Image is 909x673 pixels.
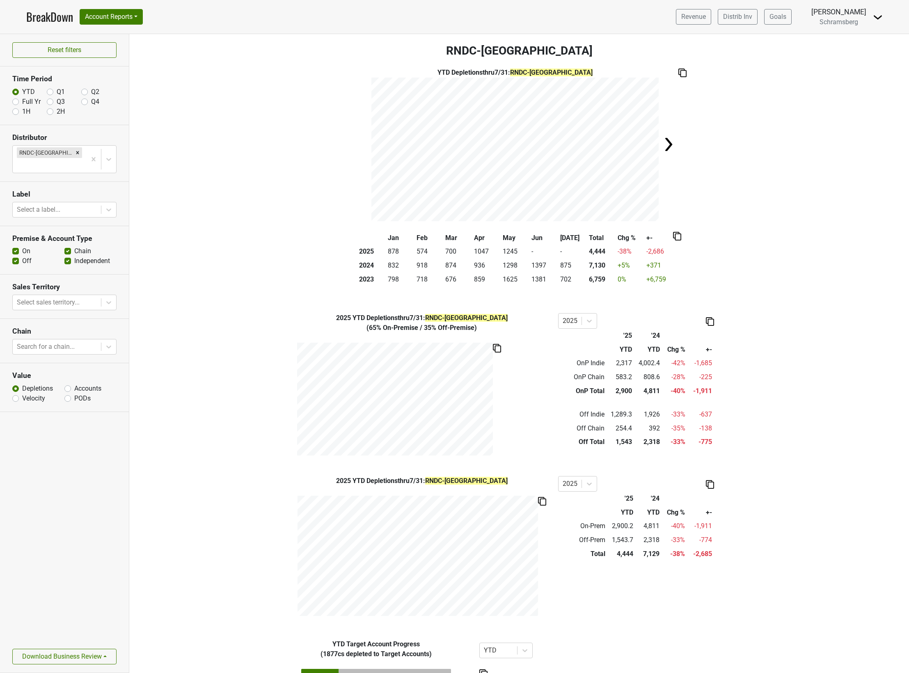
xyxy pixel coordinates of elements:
div: Remove RNDC-CA [73,147,82,158]
div: ( 1877 cs depleted to Target Accounts) [291,649,461,659]
h3: RNDC-[GEOGRAPHIC_DATA] [129,44,909,58]
th: Chg % [661,506,687,520]
td: 0 % [616,272,644,286]
th: '25 [607,492,635,506]
td: -33 % [661,533,687,547]
label: Q1 [57,87,65,97]
th: 7,130 [587,259,616,272]
td: OnP Chain [558,370,607,384]
label: Off [22,256,32,266]
th: YTD [634,343,662,357]
td: 700 [443,245,472,259]
div: Target Account Progress [291,639,461,659]
label: 2H [57,107,65,117]
td: 1625 [501,272,529,286]
td: -1,911 [687,520,714,533]
td: Off-Prem [558,533,607,547]
td: -1,685 [687,357,714,371]
th: YTD [607,506,635,520]
td: Off Indie [558,407,607,421]
td: Off Total [558,435,607,449]
th: YTD [635,506,661,520]
a: BreakDown [26,8,73,25]
td: - [558,245,587,259]
td: 936 [472,259,501,272]
h3: Chain [12,327,117,336]
td: -637 [687,407,714,421]
td: On-Prem [558,520,607,533]
span: RNDC-[GEOGRAPHIC_DATA] [425,314,508,322]
label: Q4 [91,97,99,107]
td: -775 [687,435,714,449]
td: 1047 [472,245,501,259]
span: RNDC-[GEOGRAPHIC_DATA] [510,69,593,76]
label: PODs [74,394,91,403]
label: Depletions [22,384,53,394]
th: Mar [443,231,472,245]
td: 1,926 [634,407,662,421]
td: 1245 [501,245,529,259]
td: 2,318 [635,533,661,547]
label: Accounts [74,384,101,394]
td: 718 [414,272,443,286]
h3: Time Period [12,75,117,83]
div: YTD Depletions thru 7/31 : [371,68,659,78]
label: 1H [22,107,30,117]
td: 878 [386,245,414,259]
td: -2,686 [644,245,673,259]
label: Independent [74,256,110,266]
td: 859 [472,272,501,286]
td: 4,002.4 [634,357,662,371]
td: -1,911 [687,384,714,398]
td: 702 [558,272,587,286]
img: Copy to clipboard [538,497,546,506]
img: Copy to clipboard [706,480,714,489]
th: +- [687,343,714,357]
span: RNDC-[GEOGRAPHIC_DATA] [425,477,508,485]
th: '24 [635,492,661,506]
label: Q2 [91,87,99,97]
td: -33 % [662,435,687,449]
span: Schramsberg [820,18,858,26]
td: -38 % [661,547,687,561]
td: 392 [634,421,662,435]
td: -2,685 [687,547,714,561]
a: Distrib Inv [718,9,758,25]
th: Total [587,231,616,245]
img: Copy to clipboard [493,344,501,353]
th: Jan [386,231,414,245]
label: YTD [22,87,35,97]
h3: Distributor [12,133,117,142]
th: [DATE] [558,231,587,245]
td: 2,900 [607,384,634,398]
button: Reset filters [12,42,117,58]
span: 2025 [336,314,353,322]
td: 832 [386,259,414,272]
span: YTD [332,640,345,648]
td: 1397 [529,259,558,272]
td: -138 [687,421,714,435]
td: -40 % [661,520,687,533]
td: 2,318 [634,435,662,449]
td: -40 % [662,384,687,398]
td: 676 [443,272,472,286]
td: 583.2 [607,370,634,384]
th: May [501,231,529,245]
td: 1298 [501,259,529,272]
td: 918 [414,259,443,272]
td: 874 [443,259,472,272]
td: 2,317 [607,357,634,371]
a: Goals [764,9,792,25]
td: +371 [644,259,673,272]
td: OnP Total [558,384,607,398]
th: +- [644,231,673,245]
div: YTD Depletions thru 7/31 : [291,313,552,323]
td: 1,543.7 [607,533,635,547]
th: Jun [529,231,558,245]
td: 1,289.3 [607,407,634,421]
td: 1381 [529,272,558,286]
td: Off Chain [558,421,607,435]
img: Copy to clipboard [673,232,681,240]
span: 2025 [336,477,353,485]
div: RNDC-[GEOGRAPHIC_DATA] [17,147,73,158]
